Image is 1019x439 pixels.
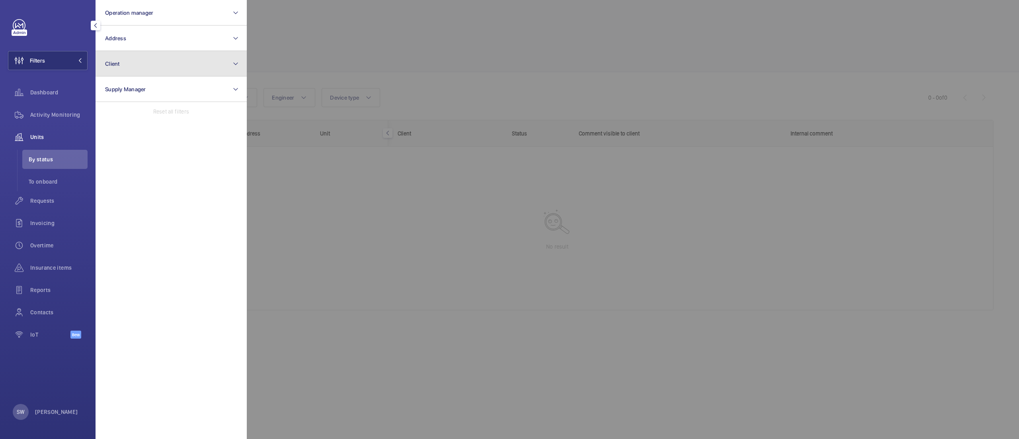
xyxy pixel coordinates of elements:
[30,88,88,96] span: Dashboard
[30,197,88,205] span: Requests
[30,111,88,119] span: Activity Monitoring
[30,57,45,65] span: Filters
[70,331,81,339] span: Beta
[8,51,88,70] button: Filters
[30,133,88,141] span: Units
[30,241,88,249] span: Overtime
[30,331,70,339] span: IoT
[29,178,88,186] span: To onboard
[30,286,88,294] span: Reports
[17,408,24,416] p: SW
[30,308,88,316] span: Contacts
[30,219,88,227] span: Invoicing
[29,155,88,163] span: By status
[35,408,78,416] p: [PERSON_NAME]
[30,264,88,272] span: Insurance items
